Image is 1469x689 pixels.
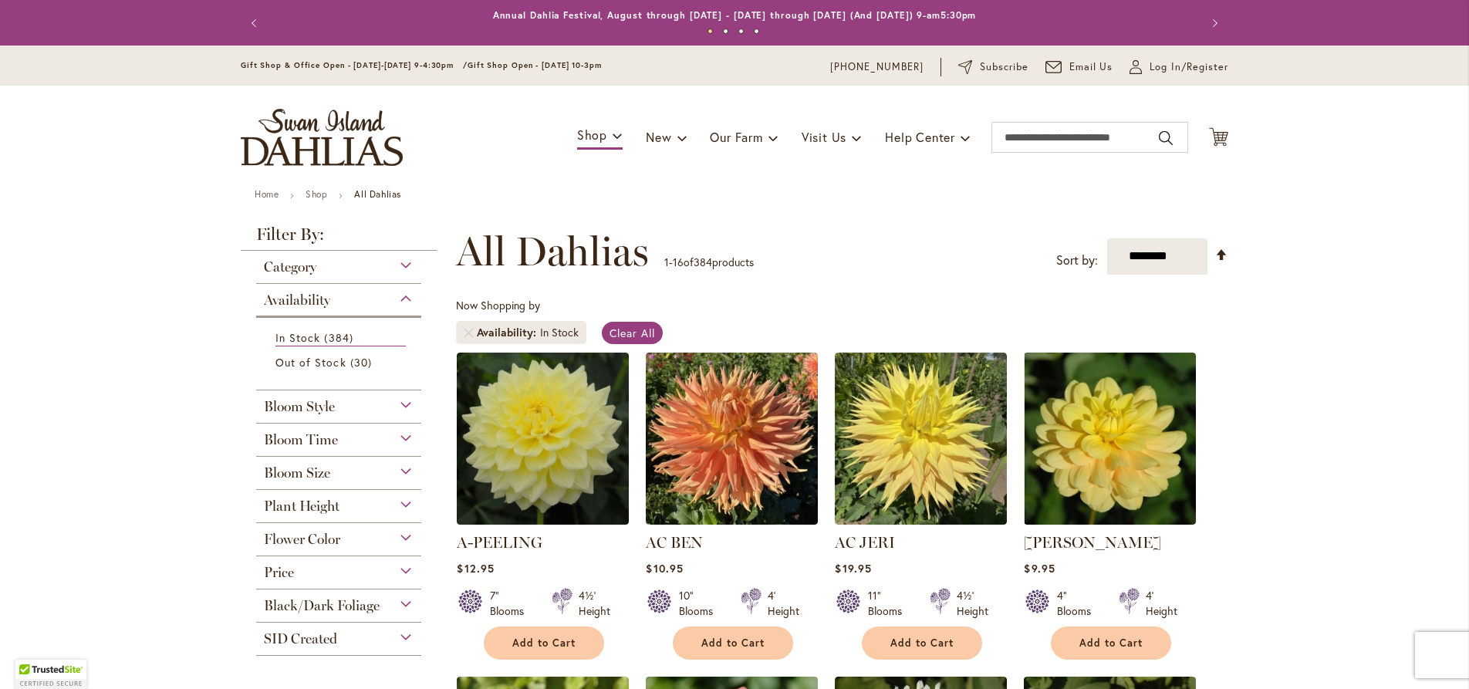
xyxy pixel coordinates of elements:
[646,129,671,145] span: New
[306,188,327,200] a: Shop
[1024,561,1055,576] span: $9.95
[264,630,337,647] span: SID Created
[885,129,955,145] span: Help Center
[464,328,473,337] a: Remove Availability In Stock
[264,464,330,481] span: Bloom Size
[324,329,356,346] span: 384
[602,322,663,344] a: Clear All
[1146,588,1177,619] div: 4' Height
[862,627,982,660] button: Add to Cart
[957,588,988,619] div: 4½' Height
[493,9,977,21] a: Annual Dahlia Festival, August through [DATE] - [DATE] through [DATE] (And [DATE]) 9-am5:30pm
[241,226,437,251] strong: Filter By:
[646,513,818,528] a: AC BEN
[1057,588,1100,619] div: 4" Blooms
[664,255,669,269] span: 1
[456,228,649,275] span: All Dahlias
[1197,8,1228,39] button: Next
[512,637,576,650] span: Add to Cart
[707,29,713,34] button: 1 of 4
[673,627,793,660] button: Add to Cart
[275,354,406,370] a: Out of Stock 30
[477,325,540,340] span: Availability
[738,29,744,34] button: 3 of 4
[457,533,542,552] a: A-PEELING
[835,561,871,576] span: $19.95
[754,29,759,34] button: 4 of 4
[664,250,754,275] p: - of products
[980,59,1028,75] span: Subscribe
[835,353,1007,525] img: AC Jeri
[540,325,579,340] div: In Stock
[723,29,728,34] button: 2 of 4
[710,129,762,145] span: Our Farm
[457,513,629,528] a: A-Peeling
[484,627,604,660] button: Add to Cart
[264,597,380,614] span: Black/Dark Foliage
[275,329,406,346] a: In Stock 384
[868,588,911,619] div: 11" Blooms
[12,634,55,677] iframe: Launch Accessibility Center
[835,513,1007,528] a: AC Jeri
[577,127,607,143] span: Shop
[264,564,294,581] span: Price
[802,129,846,145] span: Visit Us
[264,398,335,415] span: Bloom Style
[264,258,316,275] span: Category
[1024,513,1196,528] a: AHOY MATEY
[579,588,610,619] div: 4½' Height
[255,188,279,200] a: Home
[1051,627,1171,660] button: Add to Cart
[264,531,340,548] span: Flower Color
[1079,637,1143,650] span: Add to Cart
[354,188,401,200] strong: All Dahlias
[350,354,376,370] span: 30
[830,59,924,75] a: [PHONE_NUMBER]
[241,8,272,39] button: Previous
[468,60,602,70] span: Gift Shop Open - [DATE] 10-3pm
[264,431,338,448] span: Bloom Time
[1024,353,1196,525] img: AHOY MATEY
[646,353,818,525] img: AC BEN
[457,353,629,525] img: A-Peeling
[646,533,703,552] a: AC BEN
[694,255,712,269] span: 384
[701,637,765,650] span: Add to Cart
[1045,59,1113,75] a: Email Us
[958,59,1028,75] a: Subscribe
[646,561,683,576] span: $10.95
[490,588,533,619] div: 7" Blooms
[768,588,799,619] div: 4' Height
[1150,59,1228,75] span: Log In/Register
[275,330,320,345] span: In Stock
[835,533,895,552] a: AC JERI
[264,292,330,309] span: Availability
[890,637,954,650] span: Add to Cart
[1056,246,1098,275] label: Sort by:
[673,255,684,269] span: 16
[275,355,346,370] span: Out of Stock
[457,561,494,576] span: $12.95
[241,60,468,70] span: Gift Shop & Office Open - [DATE]-[DATE] 9-4:30pm /
[1130,59,1228,75] a: Log In/Register
[264,498,339,515] span: Plant Height
[1024,533,1161,552] a: [PERSON_NAME]
[679,588,722,619] div: 10" Blooms
[456,298,540,312] span: Now Shopping by
[241,109,403,166] a: store logo
[1069,59,1113,75] span: Email Us
[610,326,655,340] span: Clear All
